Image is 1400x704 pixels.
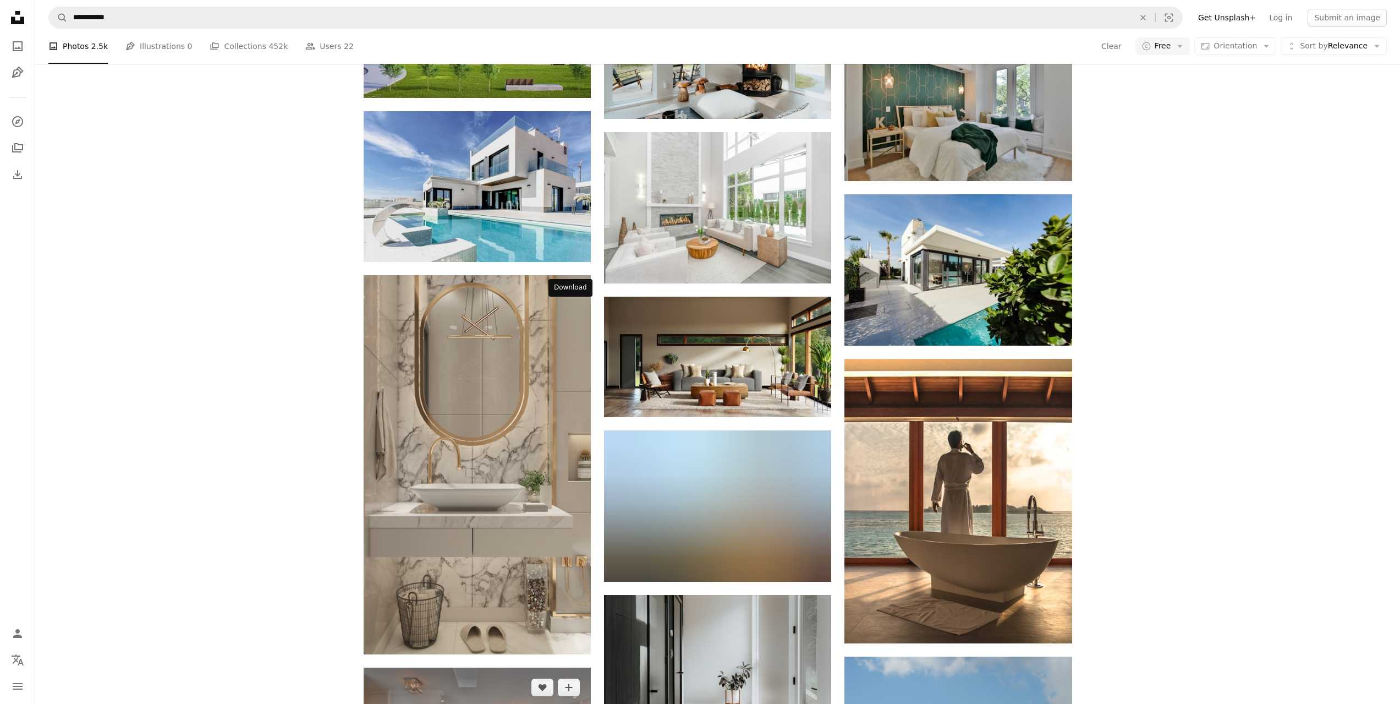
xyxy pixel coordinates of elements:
a: a bedroom with a green wall and a white bed [844,100,1072,110]
form: Find visuals sitewide [48,7,1183,29]
button: Clear [1131,7,1155,28]
button: Menu [7,675,29,697]
button: Add to Collection [558,679,580,696]
span: Sort by [1300,41,1327,50]
span: 452k [268,40,288,52]
a: man standing beside bathtub [844,496,1072,506]
a: Collections [7,137,29,159]
img: white ceramic sink [364,275,591,654]
img: man standing beside bathtub [844,359,1072,643]
span: Free [1155,41,1171,52]
span: 0 [188,40,193,52]
span: Relevance [1300,41,1368,52]
a: white concrete building under blue sky during daytime [364,181,591,191]
div: Download [548,279,592,297]
a: Users 22 [305,29,354,64]
img: white couch near glass window [604,132,831,283]
img: white concrete building under blue sky during daytime [364,111,591,262]
a: Explore [7,111,29,133]
button: Orientation [1194,37,1276,55]
a: Get Unsplash+ [1192,9,1262,26]
img: a bedroom with a green wall and a white bed [844,30,1072,181]
a: white and brown living room set [604,352,831,362]
a: Download History [7,163,29,185]
a: a room with a door and a plant in it [604,665,831,675]
a: Log in [1262,9,1299,26]
a: Illustrations [7,62,29,84]
img: white and grey concrete building near swimming pool under clear sky during daytime [844,194,1072,346]
a: white couch near glass window [604,203,831,212]
span: 22 [344,40,354,52]
button: Submit an image [1308,9,1387,26]
button: Clear [1101,37,1122,55]
button: Free [1135,37,1190,55]
a: Photos [7,35,29,57]
span: Orientation [1214,41,1257,50]
button: Like [531,679,553,696]
a: white and brown boat on water near brown concrete building during daytime [604,501,831,511]
a: white and grey concrete building near swimming pool under clear sky during daytime [844,265,1072,275]
a: Collections 452k [210,29,288,64]
a: Illustrations 0 [125,29,192,64]
button: Search Unsplash [49,7,68,28]
button: Sort byRelevance [1281,37,1387,55]
button: Language [7,649,29,671]
a: white ceramic sink [364,460,591,470]
img: white and brown boat on water near brown concrete building during daytime [604,430,831,582]
img: white and brown living room set [604,297,831,417]
a: Home — Unsplash [7,7,29,31]
a: Log in / Sign up [7,623,29,645]
button: Visual search [1156,7,1182,28]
